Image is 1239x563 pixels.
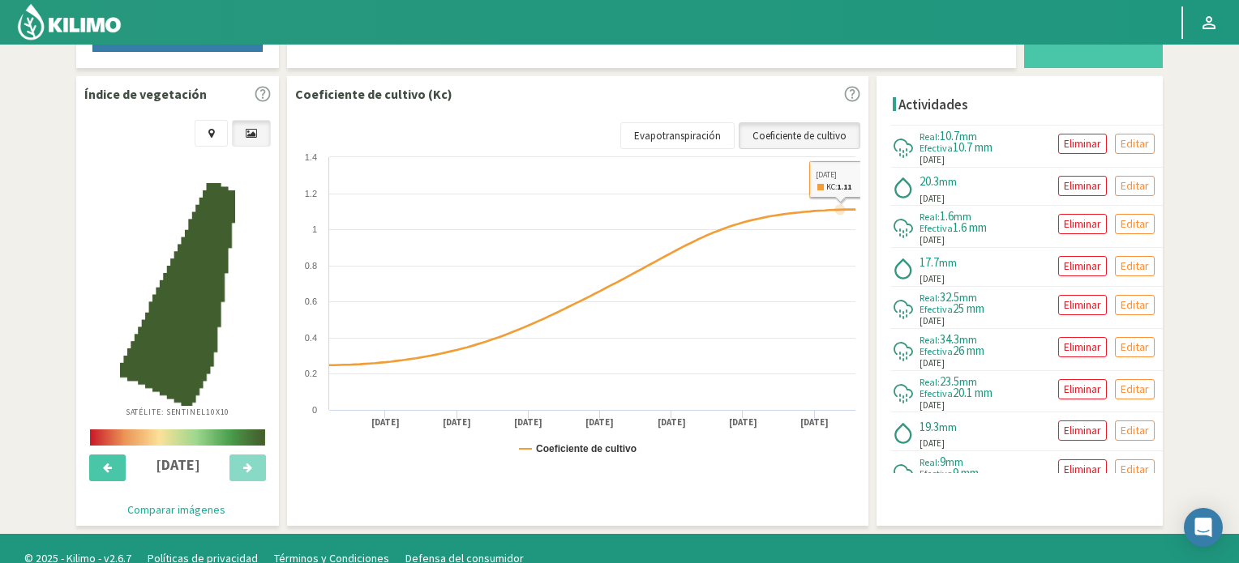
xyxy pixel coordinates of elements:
span: mm [939,420,957,434]
button: Editar [1115,176,1155,196]
span: Real: [920,376,940,388]
a: Evapotranspiración [620,122,735,150]
span: [DATE] [920,314,945,328]
h4: Actividades [898,97,968,113]
button: Editar [1115,295,1155,315]
p: Eliminar [1064,215,1101,233]
p: Eliminar [1064,257,1101,275]
a: Coeficiente de cultivo [739,122,860,150]
img: Kilimo [16,2,122,41]
p: Índice de vegetación [84,84,207,104]
text: [DATE] [371,416,400,429]
button: Editar [1115,256,1155,276]
p: Satélite: Sentinel [126,406,230,418]
button: Eliminar [1058,379,1107,399]
span: Real: [920,334,940,346]
span: Real: [920,456,940,468]
img: a14ac926-24f8-44f5-9e39-7464fd2507c9_-_sentinel_-_2025-09-15.png [120,183,235,406]
button: Eliminar [1058,214,1107,234]
span: 26 mm [953,343,984,358]
span: [DATE] [920,272,945,286]
p: Editar [1121,338,1149,356]
p: Editar [1121,257,1149,275]
button: Eliminar [1058,176,1107,196]
span: [DATE] [920,153,945,167]
span: 34.3 [940,331,959,347]
h4: [DATE] [135,457,221,473]
div: Open Intercom Messenger [1184,508,1223,547]
span: mm [959,129,977,143]
span: Efectiva [920,142,953,154]
span: 20.3 [920,173,939,189]
p: Eliminar [1064,421,1101,440]
span: [DATE] [920,399,945,412]
span: 10X10 [206,407,230,417]
span: mm [954,209,971,224]
button: Eliminar [1058,256,1107,276]
button: Editar [1115,134,1155,154]
span: 23.5 [940,373,959,389]
text: Coeficiente de cultivo [536,443,637,454]
p: Coeficiente de cultivo (Kc) [295,84,452,104]
button: Editar [1115,379,1155,399]
button: Eliminar [1058,420,1107,441]
button: Editar [1115,420,1155,441]
text: [DATE] [658,416,686,429]
span: 9 [940,454,945,469]
text: 1.2 [305,189,317,198]
span: 20.1 mm [953,385,992,400]
span: 32.5 [940,289,959,305]
span: mm [945,454,963,469]
text: [DATE] [514,416,542,429]
span: 9 mm [953,465,979,480]
span: [DATE] [920,356,945,370]
span: Efectiva [920,345,953,357]
text: 1 [312,224,317,234]
p: Eliminar [1064,177,1101,195]
text: 0.8 [305,261,317,271]
button: Eliminar [1058,134,1107,154]
p: Eliminar [1064,460,1101,479]
p: Editar [1121,215,1149,233]
span: mm [959,332,977,347]
span: Efectiva [920,467,953,480]
span: Efectiva [920,387,953,399]
span: 25 mm [953,301,984,316]
p: Eliminar [1064,338,1101,356]
text: [DATE] [585,416,614,429]
span: Real: [920,211,940,223]
p: Editar [1121,134,1149,153]
span: mm [939,255,957,270]
span: 10.7 mm [953,139,992,155]
span: mm [959,374,977,389]
button: Eliminar [1058,337,1107,357]
span: mm [959,290,977,305]
text: 0.2 [305,369,317,378]
span: mm [939,174,957,189]
button: Eliminar [1058,459,1107,480]
button: Comparar imágenes [111,493,245,526]
span: 10.7 [940,128,959,143]
span: Efectiva [920,222,953,234]
text: [DATE] [443,416,471,429]
span: 1.6 mm [953,220,987,235]
span: Efectiva [920,303,953,315]
span: Real: [920,292,940,304]
p: Editar [1121,460,1149,479]
span: 19.3 [920,419,939,434]
button: Eliminar [1058,295,1107,315]
p: Editar [1121,380,1149,399]
p: Editar [1121,296,1149,314]
p: Eliminar [1064,380,1101,399]
p: Eliminar [1064,296,1101,314]
p: Editar [1121,421,1149,440]
button: Editar [1115,337,1155,357]
span: 1.6 [940,208,954,224]
button: Editar [1115,459,1155,480]
text: 0.4 [305,333,317,343]
text: 0 [312,405,317,415]
button: Editar [1115,214,1155,234]
span: Real: [920,130,940,143]
p: Eliminar [1064,134,1101,153]
span: [DATE] [920,437,945,450]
